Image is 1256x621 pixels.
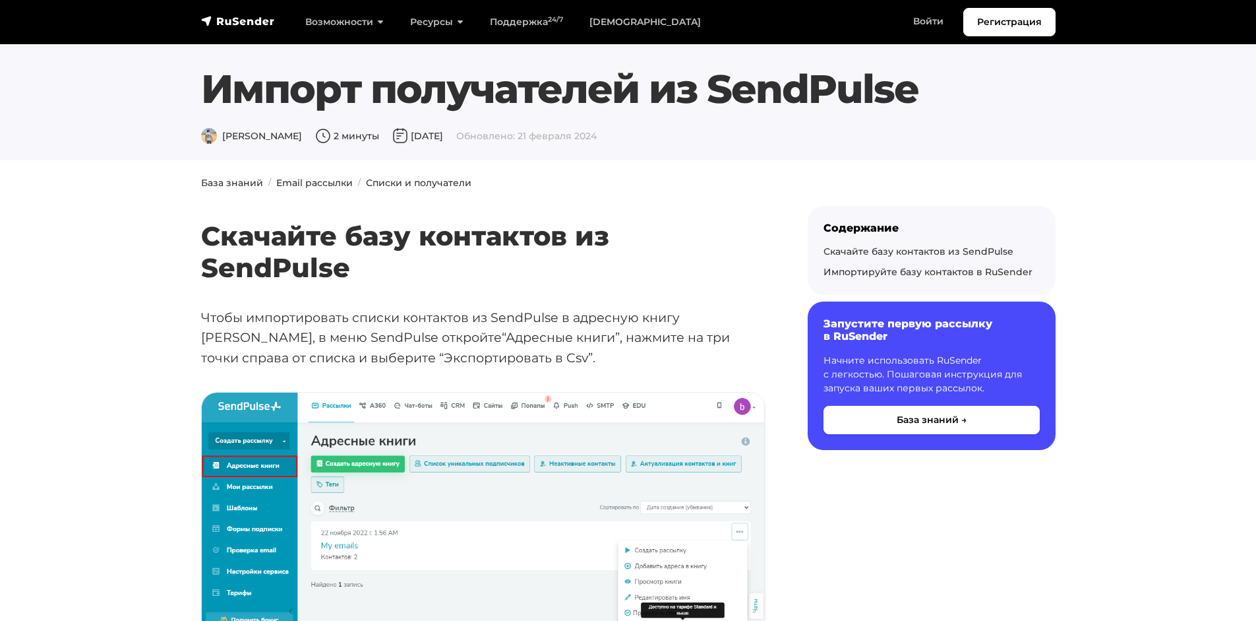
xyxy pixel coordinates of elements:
[823,317,1040,343] h6: Запустите первую рассылку в RuSender
[963,8,1056,36] a: Регистрация
[392,130,443,142] span: [DATE]
[808,302,1056,449] a: Запустите первую рассылку в RuSender Начните использовать RuSender с легкостью. Пошаговая инструк...
[823,222,1040,234] div: Содержание
[576,9,714,36] a: [DEMOGRAPHIC_DATA]
[823,266,1032,278] a: Импортируйте базу контактов в RuSender
[201,308,765,368] p: Чтобы импортировать списки контактов из SendPulse в адресную книгу [PERSON_NAME], в меню SendPuls...
[366,177,471,189] a: Списки и получатели
[823,245,1013,257] a: Скачайте базу контактов из SendPulse
[823,354,1040,395] p: Начните использовать RuSender с легкостью. Пошаговая инструкция для запуска ваших первых рассылок.
[315,128,331,144] img: Время чтения
[477,9,576,36] a: Поддержка24/7
[823,406,1040,434] button: База знаний →
[201,130,302,142] span: [PERSON_NAME]
[201,15,275,28] img: RuSender
[548,15,563,24] sup: 24/7
[201,181,765,284] h2: Скачайте базу контактов из SendPulse
[900,8,957,35] a: Войти
[201,65,1056,113] h1: Импорт получателей из SendPulse
[392,128,408,144] img: Дата публикации
[201,177,263,189] a: База знаний
[397,9,477,36] a: Ресурсы
[276,177,353,189] a: Email рассылки
[315,130,379,142] span: 2 минуты
[193,176,1063,190] nav: breadcrumb
[456,130,597,142] span: Обновлено: 21 февраля 2024
[292,9,397,36] a: Возможности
